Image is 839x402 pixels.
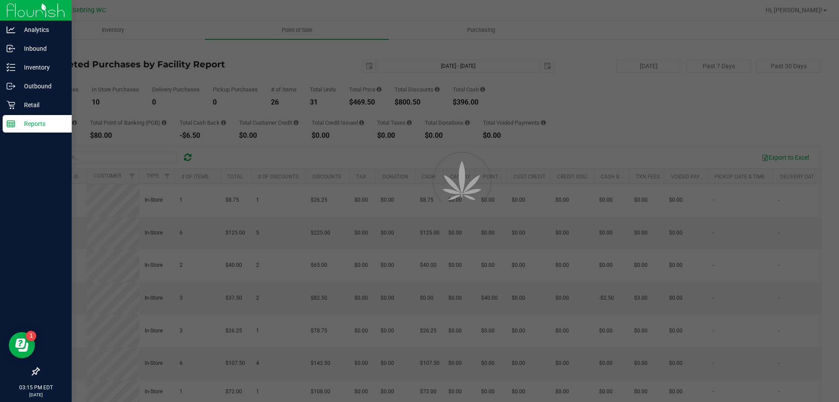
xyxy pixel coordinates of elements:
[15,62,68,73] p: Inventory
[15,81,68,91] p: Outbound
[7,63,15,72] inline-svg: Inventory
[9,332,35,358] iframe: Resource center
[7,82,15,91] inline-svg: Outbound
[7,25,15,34] inline-svg: Analytics
[15,119,68,129] p: Reports
[7,44,15,53] inline-svg: Inbound
[26,331,36,341] iframe: Resource center unread badge
[7,101,15,109] inline-svg: Retail
[15,43,68,54] p: Inbound
[15,24,68,35] p: Analytics
[4,392,68,398] p: [DATE]
[15,100,68,110] p: Retail
[4,384,68,392] p: 03:15 PM EDT
[7,119,15,128] inline-svg: Reports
